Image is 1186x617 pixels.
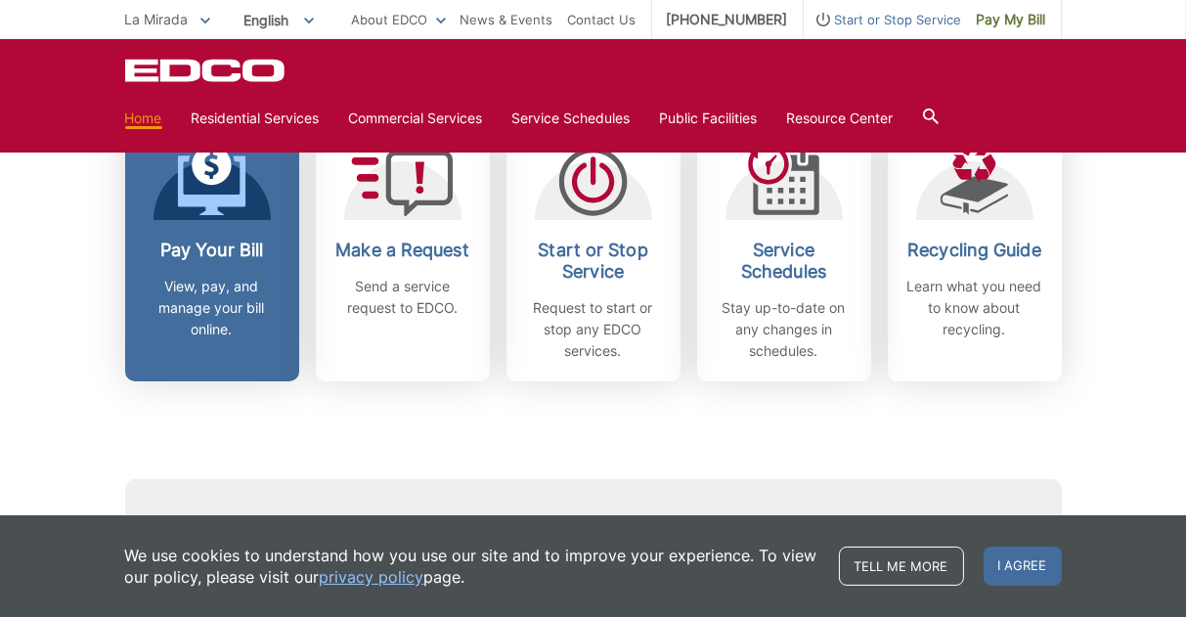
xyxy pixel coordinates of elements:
[461,9,553,30] a: News & Events
[839,547,964,586] a: Tell me more
[902,240,1047,261] h2: Recycling Guide
[660,108,758,129] a: Public Facilities
[330,276,475,319] p: Send a service request to EDCO.
[125,108,162,129] a: Home
[697,122,871,381] a: Service Schedules Stay up-to-date on any changes in schedules.
[316,122,490,381] a: Make a Request Send a service request to EDCO.
[230,4,329,36] span: English
[140,240,285,261] h2: Pay Your Bill
[125,545,819,588] p: We use cookies to understand how you use our site and to improve your experience. To view our pol...
[521,297,666,362] p: Request to start or stop any EDCO services.
[349,108,483,129] a: Commercial Services
[712,240,857,283] h2: Service Schedules
[521,240,666,283] h2: Start or Stop Service
[125,59,287,82] a: EDCD logo. Return to the homepage.
[977,9,1046,30] span: Pay My Bill
[125,122,299,381] a: Pay Your Bill View, pay, and manage your bill online.
[125,11,189,27] span: La Mirada
[984,547,1062,586] span: I agree
[512,108,631,129] a: Service Schedules
[330,240,475,261] h2: Make a Request
[192,108,320,129] a: Residential Services
[712,297,857,362] p: Stay up-to-date on any changes in schedules.
[140,276,285,340] p: View, pay, and manage your bill online.
[352,9,446,30] a: About EDCO
[902,276,1047,340] p: Learn what you need to know about recycling.
[787,108,894,129] a: Resource Center
[888,122,1062,381] a: Recycling Guide Learn what you need to know about recycling.
[320,566,424,588] a: privacy policy
[568,9,637,30] a: Contact Us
